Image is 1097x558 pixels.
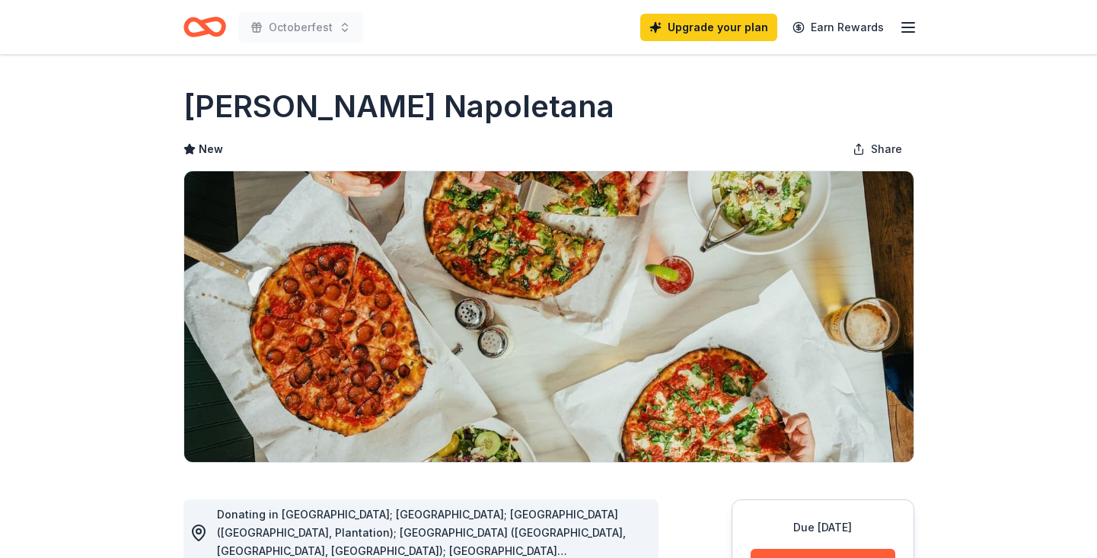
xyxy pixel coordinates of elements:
[199,140,223,158] span: New
[238,12,363,43] button: Octoberfest
[840,134,914,164] button: Share
[640,14,777,41] a: Upgrade your plan
[183,85,614,128] h1: [PERSON_NAME] Napoletana
[269,18,333,37] span: Octoberfest
[783,14,893,41] a: Earn Rewards
[184,171,914,462] img: Image for Frank Pepe Pizzeria Napoletana
[871,140,902,158] span: Share
[183,9,226,45] a: Home
[751,518,895,537] div: Due [DATE]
